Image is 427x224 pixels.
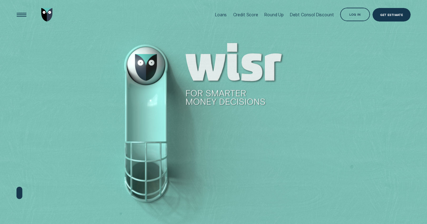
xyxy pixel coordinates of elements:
[15,8,28,22] button: Open Menu
[215,12,227,17] div: Loans
[372,8,410,22] a: Get Estimate
[233,12,258,17] div: Credit Score
[290,12,334,17] div: Debt Consol Discount
[264,12,284,17] div: Round Up
[41,8,52,22] img: Wisr
[340,8,370,21] button: Log in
